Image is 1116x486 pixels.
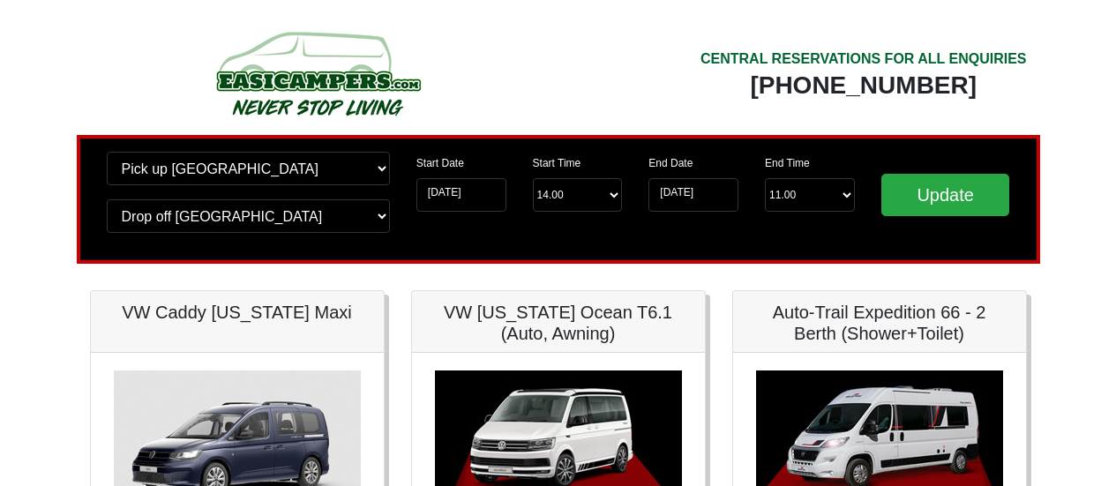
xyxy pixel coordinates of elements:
label: Start Time [533,155,581,171]
label: Start Date [416,155,464,171]
h5: VW [US_STATE] Ocean T6.1 (Auto, Awning) [430,302,687,344]
div: [PHONE_NUMBER] [700,70,1027,101]
h5: VW Caddy [US_STATE] Maxi [109,302,366,323]
div: CENTRAL RESERVATIONS FOR ALL ENQUIRIES [700,49,1027,70]
input: Update [881,174,1010,216]
h5: Auto-Trail Expedition 66 - 2 Berth (Shower+Toilet) [751,302,1008,344]
label: End Date [648,155,693,171]
input: Start Date [416,178,506,212]
label: End Time [765,155,810,171]
input: Return Date [648,178,738,212]
img: campers-checkout-logo.png [150,25,485,122]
